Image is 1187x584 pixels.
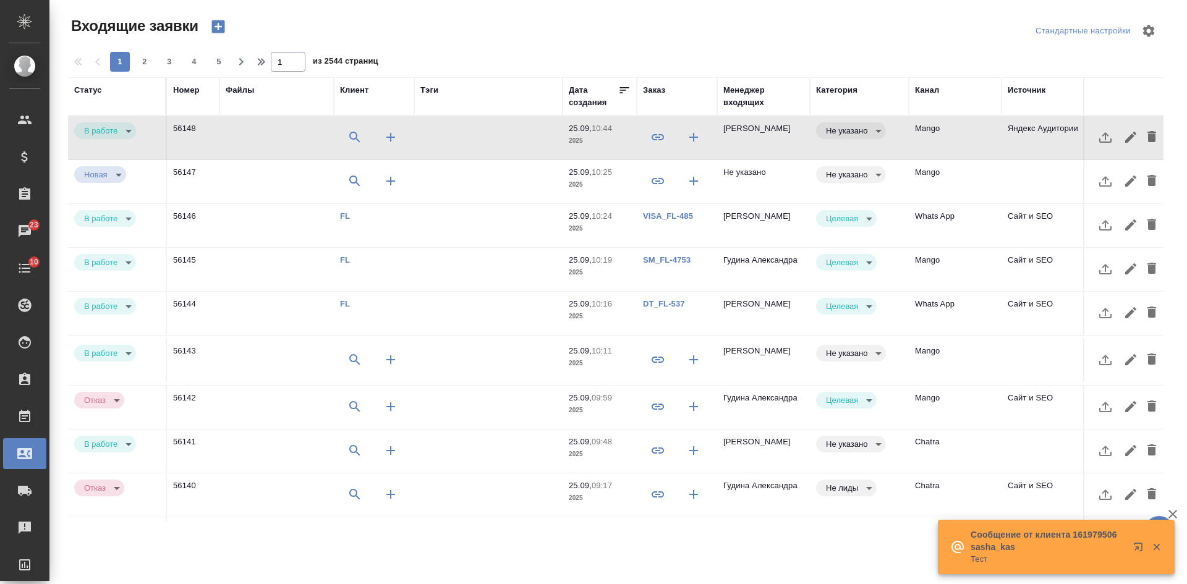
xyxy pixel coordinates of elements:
span: 4 [184,56,204,68]
p: 09:48 [592,437,612,446]
button: Привязать к существующему заказу [643,122,673,152]
p: 2025 [569,404,631,417]
button: Редактировать [1120,392,1141,421]
p: 25.09, [569,299,592,308]
button: Целевая [822,301,862,311]
button: В работе [80,439,121,449]
td: Яндекс Аудитории [1002,116,1094,159]
span: из 2544 страниц [313,54,378,72]
td: 56146 [167,204,219,247]
td: Whats App [909,292,1002,335]
div: В работе [816,436,886,452]
a: FL [340,255,350,264]
td: Mango [909,339,1002,382]
td: Почта [909,517,1002,561]
td: 56141 [167,430,219,473]
button: Редактировать [1120,436,1141,465]
button: В работе [80,213,121,224]
td: [PERSON_NAME] [717,116,810,159]
button: Удалить [1141,210,1162,240]
button: Целевая [822,213,862,224]
button: Выбрать клиента [340,480,370,509]
div: Номер [173,84,200,96]
p: Сообщение от клиента 161979506 sasha_kas [971,528,1125,553]
a: FL [340,299,350,308]
button: Загрузить файл [1091,122,1120,152]
div: В работе [74,436,136,452]
a: 23 [3,216,46,247]
div: Менеджер входящих [723,84,804,109]
div: Это спам, фрилансеры, текущие клиенты и т.д. [816,480,903,496]
td: 56143 [167,339,219,382]
td: 56139 [167,517,219,561]
button: Редактировать [1120,166,1141,196]
button: 🙏 [1144,516,1175,547]
p: 2025 [569,266,631,279]
button: Создать заказ [679,480,708,509]
td: Whats App [909,204,1002,247]
button: Выбрать клиента [340,392,370,421]
button: Редактировать [1120,210,1141,240]
button: Создать клиента [376,392,406,421]
div: В работе [816,345,886,362]
td: Гудина Александра [717,386,810,429]
button: Создать заказ [679,122,708,152]
p: 25.09, [569,124,592,133]
button: Загрузить файл [1091,436,1120,465]
button: Редактировать [1120,298,1141,328]
td: Сайт и SEO [1002,292,1094,335]
p: 2025 [569,222,631,235]
button: Привязать к существующему заказу [643,436,673,465]
p: 25.09, [569,393,592,402]
span: 5 [209,56,229,68]
button: Не лиды [822,483,862,493]
td: 56148 [167,116,219,159]
td: Гудина Александра [717,248,810,291]
div: В работе [74,480,124,496]
td: 56145 [167,248,219,291]
div: В работе [816,298,877,315]
p: 25.09, [569,481,592,490]
div: В работе [74,392,124,408]
td: Mango [909,116,1002,159]
div: Заказ [643,84,665,96]
button: Выбрать клиента [340,166,370,196]
button: Создать заказ [679,392,708,421]
span: 23 [22,219,46,231]
a: VISA_FL-485 [643,211,693,221]
td: Сайт и SEO [1002,386,1094,429]
p: Тест [971,553,1125,565]
p: 25.09, [569,437,592,446]
td: Chatra [909,430,1002,473]
button: Создать [203,16,233,37]
div: В работе [74,254,136,271]
div: Канал [915,84,939,96]
button: Загрузить файл [1091,210,1120,240]
button: Целевая [822,257,862,268]
button: Редактировать [1120,254,1141,284]
button: В работе [80,301,121,311]
div: В работе [816,392,877,408]
td: Mango [909,248,1002,291]
p: 10:11 [592,346,612,355]
button: Загрузить файл [1091,345,1120,375]
p: 2025 [569,310,631,323]
div: В работе [816,210,877,227]
button: Загрузить файл [1091,392,1120,421]
div: В работе [74,122,136,139]
button: Не указано [822,169,871,180]
td: Mango [909,386,1002,429]
button: В работе [80,257,121,268]
td: Mango [909,160,1002,203]
button: 2 [135,52,155,72]
td: 56140 [167,473,219,517]
button: Новая [80,169,111,180]
button: Редактировать [1120,122,1141,152]
td: [PERSON_NAME] [717,430,810,473]
button: Создать клиента [376,122,406,152]
div: В работе [74,298,136,315]
div: Тэги [420,84,438,96]
button: Удалить [1141,298,1162,328]
button: Загрузить файл [1091,166,1120,196]
div: Источник [1008,84,1045,96]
